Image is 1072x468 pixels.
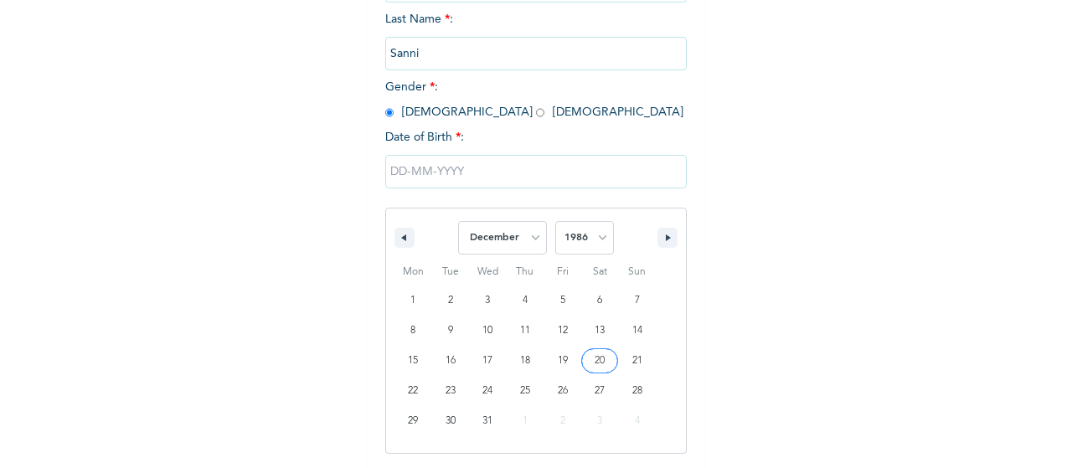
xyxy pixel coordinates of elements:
span: Gender : [DEMOGRAPHIC_DATA] [DEMOGRAPHIC_DATA] [385,81,683,118]
span: 24 [482,376,492,406]
button: 23 [432,376,470,406]
button: 8 [394,316,432,346]
button: 24 [469,376,507,406]
span: 6 [597,285,602,316]
button: 18 [507,346,544,376]
span: 27 [595,376,605,406]
span: 19 [558,346,568,376]
span: 5 [560,285,565,316]
button: 16 [432,346,470,376]
button: 7 [618,285,656,316]
span: 22 [408,376,418,406]
input: DD-MM-YYYY [385,155,687,188]
button: 17 [469,346,507,376]
span: 28 [632,376,642,406]
span: 23 [446,376,456,406]
button: 30 [432,406,470,436]
span: Fri [544,259,581,285]
button: 13 [581,316,619,346]
span: 16 [446,346,456,376]
span: Last Name : [385,13,687,59]
span: Date of Birth : [385,129,464,147]
span: 21 [632,346,642,376]
span: Wed [469,259,507,285]
button: 12 [544,316,581,346]
button: 31 [469,406,507,436]
button: 26 [544,376,581,406]
span: 25 [520,376,530,406]
span: 8 [410,316,415,346]
button: 10 [469,316,507,346]
button: 1 [394,285,432,316]
button: 20 [581,346,619,376]
span: 26 [558,376,568,406]
button: 27 [581,376,619,406]
button: 25 [507,376,544,406]
button: 3 [469,285,507,316]
input: Enter your last name [385,37,687,70]
span: Tue [432,259,470,285]
button: 29 [394,406,432,436]
span: Sun [618,259,656,285]
span: 29 [408,406,418,436]
span: 14 [632,316,642,346]
span: 1 [410,285,415,316]
span: 4 [523,285,528,316]
span: 9 [448,316,453,346]
button: 28 [618,376,656,406]
span: Thu [507,259,544,285]
button: 11 [507,316,544,346]
span: 31 [482,406,492,436]
span: 12 [558,316,568,346]
button: 9 [432,316,470,346]
span: 7 [635,285,640,316]
span: Sat [581,259,619,285]
button: 5 [544,285,581,316]
button: 6 [581,285,619,316]
span: 13 [595,316,605,346]
span: 30 [446,406,456,436]
button: 2 [432,285,470,316]
span: 20 [595,346,605,376]
button: 15 [394,346,432,376]
button: 4 [507,285,544,316]
span: 3 [485,285,490,316]
span: 18 [520,346,530,376]
span: 11 [520,316,530,346]
span: Mon [394,259,432,285]
button: 14 [618,316,656,346]
span: 2 [448,285,453,316]
span: 10 [482,316,492,346]
span: 17 [482,346,492,376]
button: 22 [394,376,432,406]
span: 15 [408,346,418,376]
button: 19 [544,346,581,376]
button: 21 [618,346,656,376]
